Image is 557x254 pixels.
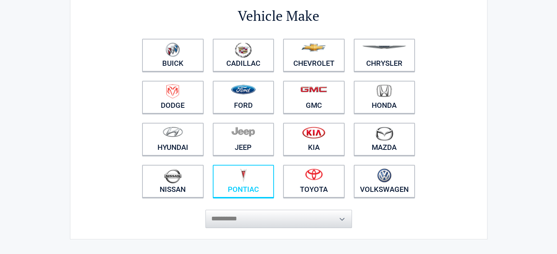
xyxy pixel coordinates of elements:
img: chrysler [362,46,406,49]
img: volkswagen [377,168,391,183]
img: pontiac [239,168,247,182]
img: gmc [300,86,327,92]
a: Chevrolet [283,39,345,72]
a: Hyundai [142,123,204,156]
a: Dodge [142,81,204,114]
img: chevrolet [301,43,326,52]
img: toyota [305,168,323,180]
img: kia [302,126,325,139]
a: Ford [213,81,274,114]
a: Chrysler [354,39,415,72]
a: GMC [283,81,345,114]
a: Buick [142,39,204,72]
img: dodge [166,84,179,99]
img: nissan [164,168,182,183]
a: Cadillac [213,39,274,72]
a: Jeep [213,123,274,156]
a: Volkswagen [354,165,415,198]
img: hyundai [163,126,183,137]
img: ford [231,85,256,94]
a: Pontiac [213,165,274,198]
a: Mazda [354,123,415,156]
img: cadillac [235,42,252,58]
img: buick [166,42,180,57]
img: jeep [231,126,255,137]
a: Nissan [142,165,204,198]
a: Kia [283,123,345,156]
h2: Vehicle Make [138,7,420,25]
a: Honda [354,81,415,114]
img: honda [376,84,392,97]
img: mazda [375,126,393,141]
a: Toyota [283,165,345,198]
